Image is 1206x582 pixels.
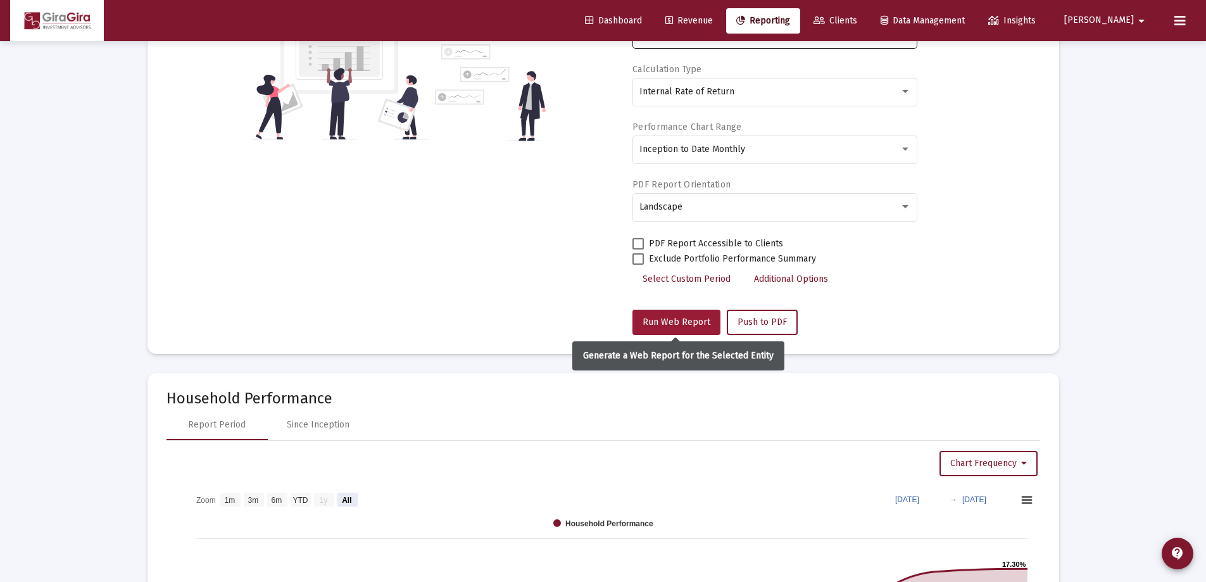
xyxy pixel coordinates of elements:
span: PDF Report Accessible to Clients [649,236,783,251]
text: 3m [248,495,258,504]
label: Calculation Type [632,64,701,75]
span: Revenue [665,15,713,26]
text: Household Performance [565,519,653,528]
span: Reporting [736,15,790,26]
label: PDF Report Orientation [632,179,731,190]
text: → [950,495,957,504]
span: Select Custom Period [643,274,731,284]
div: Report Period [188,419,246,431]
button: [PERSON_NAME] [1049,8,1164,33]
img: reporting [253,16,427,141]
a: Dashboard [575,8,652,34]
img: Dashboard [20,8,94,34]
text: Zoom [196,495,216,504]
button: Run Web Report [632,310,720,335]
span: Additional Options [754,274,828,284]
span: Clients [813,15,857,26]
span: Data Management [881,15,965,26]
label: Performance Chart Range [632,122,741,132]
text: YTD [292,495,308,504]
mat-card-title: Household Performance [166,392,1040,405]
img: reporting-alt [435,44,546,141]
span: Insights [988,15,1036,26]
span: Chart Frequency [950,458,1027,469]
span: Run Web Report [643,317,710,327]
mat-icon: contact_support [1170,546,1185,561]
text: 17.30% [1002,560,1026,568]
span: Exclude Portfolio Performance Summary [649,251,816,267]
text: 6m [271,495,282,504]
text: All [342,495,351,504]
a: Clients [803,8,867,34]
span: Dashboard [585,15,642,26]
div: Since Inception [287,419,349,431]
text: [DATE] [895,495,919,504]
span: [PERSON_NAME] [1064,15,1134,26]
a: Data Management [870,8,975,34]
mat-icon: arrow_drop_down [1134,8,1149,34]
span: Landscape [639,201,682,212]
a: Revenue [655,8,723,34]
a: Reporting [726,8,800,34]
span: Inception to Date Monthly [639,144,745,155]
text: [DATE] [962,495,986,504]
a: Insights [978,8,1046,34]
button: Chart Frequency [939,451,1038,476]
text: 1y [319,495,327,504]
span: Internal Rate of Return [639,86,734,97]
button: Push to PDF [727,310,798,335]
span: Push to PDF [738,317,787,327]
text: 1m [224,495,235,504]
